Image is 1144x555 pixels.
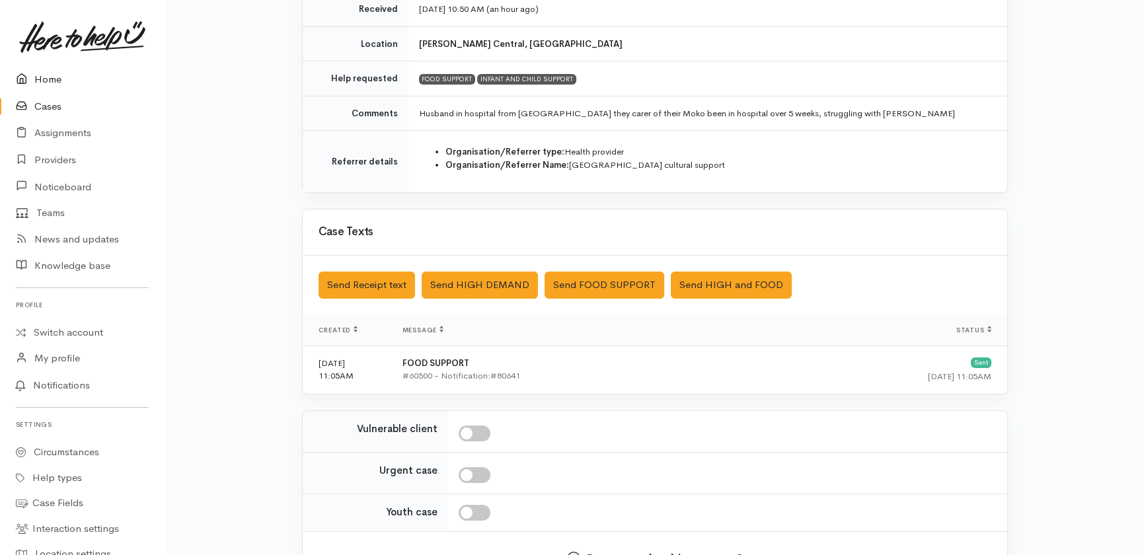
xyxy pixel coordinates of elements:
[956,326,991,334] span: Status
[402,326,444,334] span: Message
[445,159,991,172] li: [GEOGRAPHIC_DATA] cultural support
[303,61,408,96] td: Help requested
[419,38,623,50] b: [PERSON_NAME] Central, [GEOGRAPHIC_DATA]
[445,145,991,159] li: Health provider
[303,346,392,394] td: [DATE] 11:05AM
[319,326,358,334] span: Created
[671,272,792,299] button: Send HIGH and FOOD
[379,463,438,478] label: Urgent case
[545,272,664,299] button: Send FOOD SUPPORT
[319,272,415,299] button: Send Receipt text
[319,226,991,239] h3: Case Texts
[303,96,408,131] td: Comments
[16,296,149,314] h6: Profile
[408,96,1007,131] td: Husband in hospital from [GEOGRAPHIC_DATA] they carer of their Moko been in hospital over 5 weeks...
[419,74,476,85] div: FOOD SUPPORT
[445,159,569,170] strong: Organisation/Referrer Name:
[445,146,564,157] strong: Organisation/Referrer type:
[971,357,991,368] div: Sent
[16,416,149,433] h6: Settings
[303,26,408,61] td: Location
[776,370,991,383] div: [DATE] 11:05AM
[477,74,576,85] div: INFANT AND CHILD SUPPORT
[386,505,438,520] label: Youth case
[422,272,538,299] button: Send HIGH DEMAND
[357,422,438,437] label: Vulnerable client
[303,131,408,193] td: Referrer details
[402,369,755,383] div: #60500 - Notification:#80641
[402,357,469,369] b: FOOD SUPPORT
